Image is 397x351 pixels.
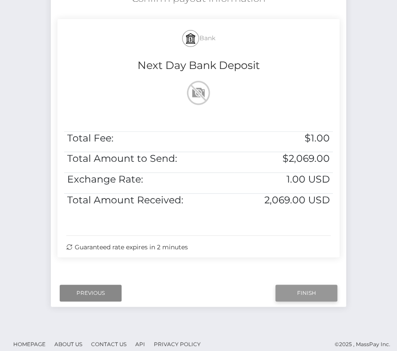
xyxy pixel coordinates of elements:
[150,337,204,351] a: Privacy Policy
[64,26,333,51] h5: Bank
[185,33,196,44] img: bank.svg
[67,152,231,166] h5: Total Amount to Send:
[237,132,330,145] h5: $1.00
[66,243,331,252] div: Guaranteed rate expires in 2 minutes
[88,337,130,351] a: Contact Us
[67,173,231,187] h5: Exchange Rate:
[184,79,213,107] img: wMhJQYtZFAryAAAAABJRU5ErkJggg==
[132,337,149,351] a: API
[237,173,330,187] h5: 1.00 USD
[67,132,231,145] h5: Total Fee:
[275,285,337,301] input: Finish
[51,337,86,351] a: About Us
[237,194,330,207] h5: 2,069.00 USD
[237,152,330,166] h5: $2,069.00
[10,337,49,351] a: Homepage
[67,194,231,207] h5: Total Amount Received:
[64,58,333,73] h4: Next Day Bank Deposit
[60,285,122,301] input: Previous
